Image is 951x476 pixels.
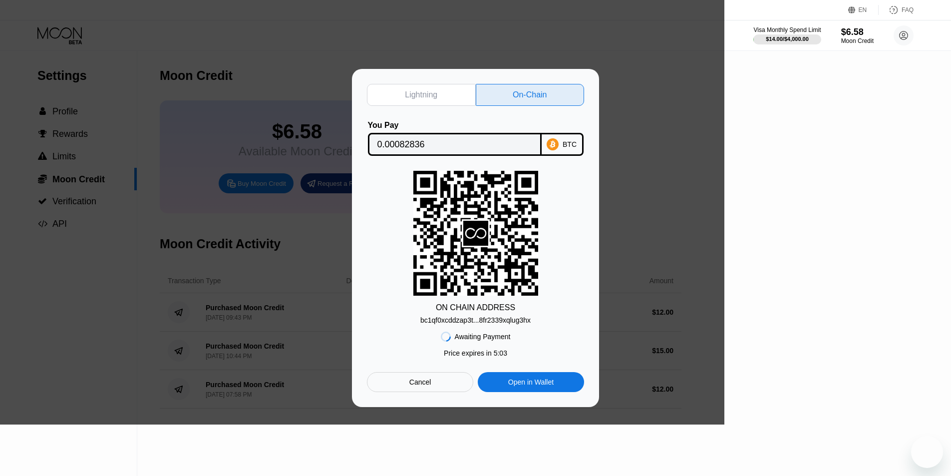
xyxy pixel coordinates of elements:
[508,378,554,387] div: Open in Wallet
[367,372,473,392] div: Cancel
[494,349,507,357] span: 5 : 03
[478,372,584,392] div: Open in Wallet
[476,84,585,106] div: On-Chain
[513,90,547,100] div: On-Chain
[409,378,431,387] div: Cancel
[368,121,542,130] div: You Pay
[444,349,507,357] div: Price expires in
[563,140,577,148] div: BTC
[420,316,531,324] div: bc1qf0xcddzap3t...8fr2339xqlug3hx
[367,121,584,156] div: You PayBTC
[911,436,943,468] iframe: Button to launch messaging window, 1 unread message
[405,90,437,100] div: Lightning
[436,303,515,312] div: ON CHAIN ADDRESS
[420,312,531,324] div: bc1qf0xcddzap3t...8fr2339xqlug3hx
[367,84,476,106] div: Lightning
[455,333,511,341] div: Awaiting Payment
[925,434,945,444] iframe: Number of unread messages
